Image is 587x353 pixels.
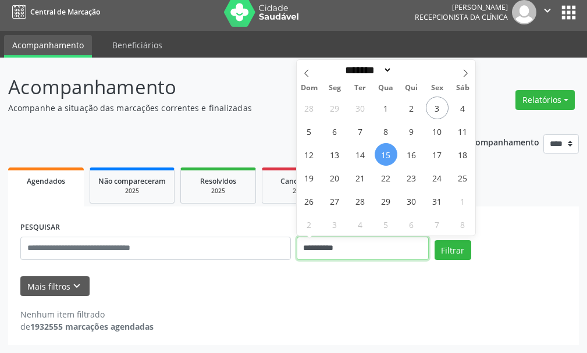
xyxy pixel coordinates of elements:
span: Outubro 27, 2025 [323,190,346,212]
p: Acompanhamento [8,73,408,102]
span: Outubro 10, 2025 [426,120,449,142]
span: Qua [373,84,399,92]
span: Outubro 18, 2025 [451,143,474,166]
a: Acompanhamento [4,35,92,58]
span: Outubro 5, 2025 [298,120,321,142]
span: Outubro 17, 2025 [426,143,449,166]
span: Outubro 11, 2025 [451,120,474,142]
span: Novembro 5, 2025 [375,213,397,236]
span: Outubro 4, 2025 [451,97,474,119]
span: Ter [347,84,373,92]
span: Cancelados [280,176,319,186]
span: Outubro 24, 2025 [426,166,449,189]
span: Outubro 6, 2025 [323,120,346,142]
span: Sex [424,84,450,92]
button: apps [558,2,579,23]
label: PESQUISAR [20,219,60,237]
span: Central de Marcação [30,7,100,17]
span: Outubro 19, 2025 [298,166,321,189]
input: Year [392,64,431,76]
span: Seg [322,84,347,92]
button: Mais filtroskeyboard_arrow_down [20,276,90,297]
i: keyboard_arrow_down [70,280,83,293]
a: Beneficiários [104,35,170,55]
span: Novembro 3, 2025 [323,213,346,236]
span: Outubro 2, 2025 [400,97,423,119]
span: Outubro 1, 2025 [375,97,397,119]
a: Central de Marcação [8,2,100,22]
div: Nenhum item filtrado [20,308,154,320]
button: Filtrar [435,240,471,260]
span: Outubro 29, 2025 [375,190,397,212]
span: Outubro 23, 2025 [400,166,423,189]
span: Sáb [450,84,475,92]
span: Novembro 8, 2025 [451,213,474,236]
span: Resolvidos [200,176,236,186]
span: Outubro 14, 2025 [349,143,372,166]
div: 2025 [271,187,329,195]
p: Acompanhe a situação das marcações correntes e finalizadas [8,102,408,114]
span: Novembro 6, 2025 [400,213,423,236]
span: Outubro 13, 2025 [323,143,346,166]
span: Outubro 26, 2025 [298,190,321,212]
span: Recepcionista da clínica [415,12,508,22]
span: Setembro 28, 2025 [298,97,321,119]
span: Novembro 1, 2025 [451,190,474,212]
span: Outubro 3, 2025 [426,97,449,119]
span: Agendados [27,176,65,186]
span: Outubro 25, 2025 [451,166,474,189]
span: Setembro 30, 2025 [349,97,372,119]
span: Novembro 2, 2025 [298,213,321,236]
div: 2025 [98,187,166,195]
span: Outubro 7, 2025 [349,120,372,142]
span: Dom [297,84,322,92]
span: Outubro 30, 2025 [400,190,423,212]
button: Relatórios [515,90,575,110]
span: Não compareceram [98,176,166,186]
span: Novembro 7, 2025 [426,213,449,236]
span: Outubro 28, 2025 [349,190,372,212]
span: Outubro 31, 2025 [426,190,449,212]
span: Outubro 20, 2025 [323,166,346,189]
span: Novembro 4, 2025 [349,213,372,236]
span: Outubro 15, 2025 [375,143,397,166]
span: Outubro 12, 2025 [298,143,321,166]
p: Ano de acompanhamento [436,134,539,149]
span: Outubro 8, 2025 [375,120,397,142]
span: Outubro 22, 2025 [375,166,397,189]
div: de [20,320,154,333]
span: Qui [399,84,424,92]
span: Outubro 16, 2025 [400,143,423,166]
select: Month [341,64,393,76]
span: Outubro 9, 2025 [400,120,423,142]
div: 2025 [189,187,247,195]
div: [PERSON_NAME] [415,2,508,12]
strong: 1932555 marcações agendadas [30,321,154,332]
span: Outubro 21, 2025 [349,166,372,189]
span: Setembro 29, 2025 [323,97,346,119]
i:  [541,4,554,17]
